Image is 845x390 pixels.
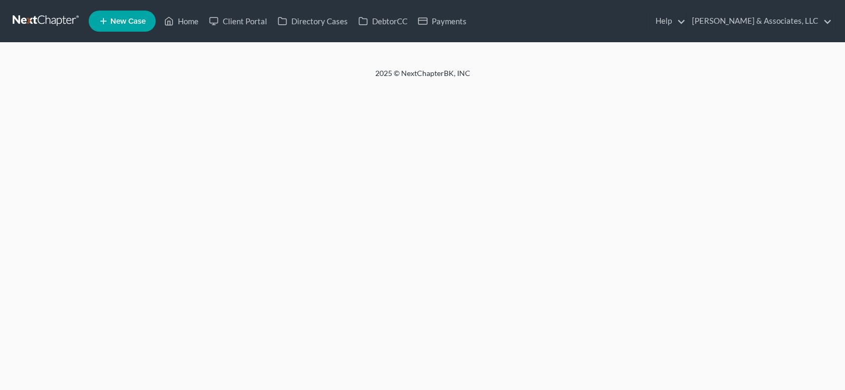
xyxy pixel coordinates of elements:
new-legal-case-button: New Case [89,11,156,32]
a: Home [159,12,204,31]
a: Help [650,12,686,31]
a: [PERSON_NAME] & Associates, LLC [687,12,832,31]
div: 2025 © NextChapterBK, INC [122,68,724,87]
a: Payments [413,12,472,31]
a: DebtorCC [353,12,413,31]
a: Directory Cases [272,12,353,31]
a: Client Portal [204,12,272,31]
